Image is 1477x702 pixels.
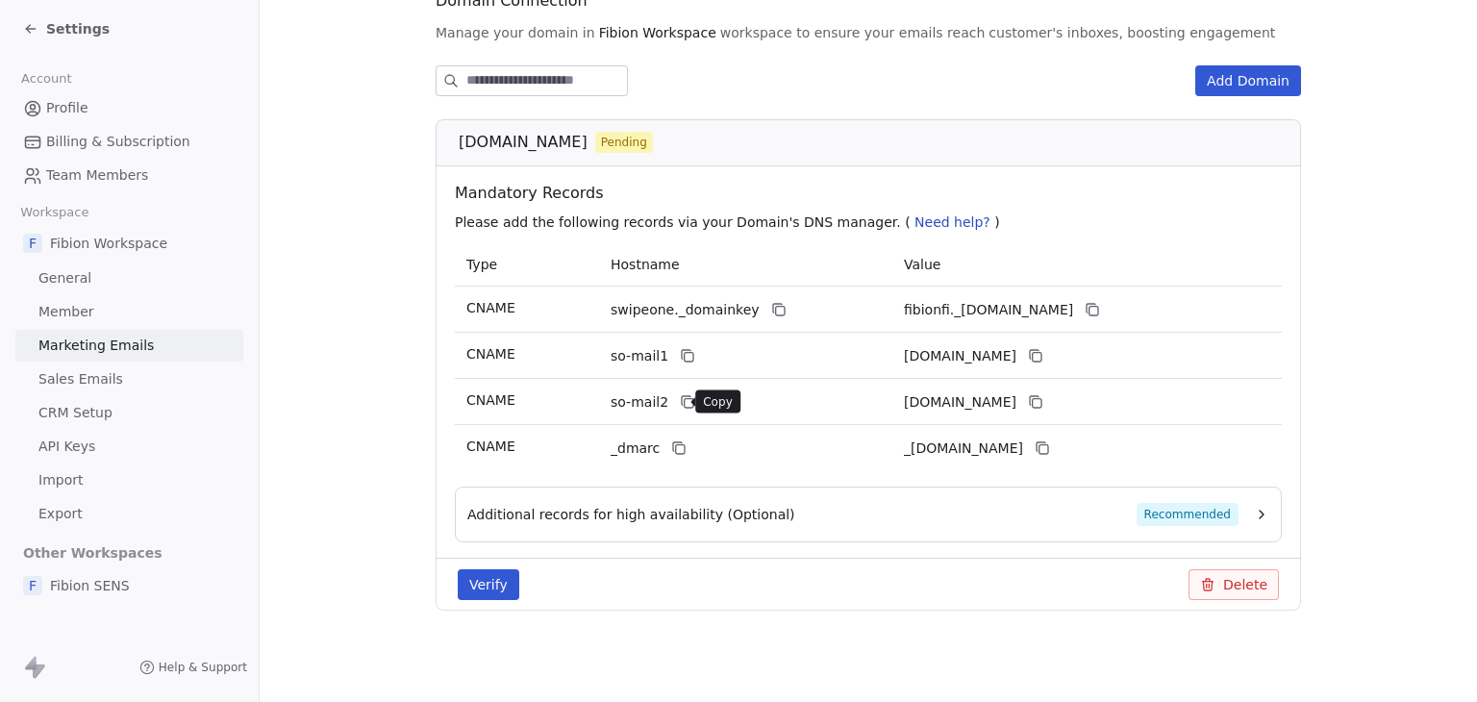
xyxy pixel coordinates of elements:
span: Export [38,504,83,524]
a: General [15,263,243,294]
span: so-mail1 [611,346,668,366]
span: [DOMAIN_NAME] [459,131,588,154]
span: Member [38,302,94,322]
span: fibionfi1.swipeone.email [904,346,1016,366]
span: _dmarc [611,439,660,459]
span: F [23,234,42,253]
span: fibionfi2.swipeone.email [904,392,1016,413]
span: Value [904,257,940,272]
a: API Keys [15,431,243,463]
span: swipeone._domainkey [611,300,760,320]
button: Delete [1189,569,1279,600]
span: Help & Support [159,660,247,675]
a: Profile [15,92,243,124]
span: Additional records for high availability (Optional) [467,505,795,524]
span: F [23,576,42,595]
span: Workspace [13,198,97,227]
a: Team Members [15,160,243,191]
span: Marketing Emails [38,336,154,356]
p: Copy [703,394,733,410]
a: CRM Setup [15,397,243,429]
span: Profile [46,98,88,118]
span: fibionfi._domainkey.swipeone.email [904,300,1073,320]
span: Team Members [46,165,148,186]
span: workspace to ensure your emails reach [720,23,986,42]
p: Type [466,255,588,275]
span: General [38,268,91,288]
span: Fibion Workspace [599,23,716,42]
button: Additional records for high availability (Optional)Recommended [467,503,1269,526]
span: Settings [46,19,110,38]
span: Hostname [611,257,680,272]
button: Add Domain [1195,65,1301,96]
span: Fibion Workspace [50,234,167,253]
span: Billing & Subscription [46,132,190,152]
span: CNAME [466,439,515,454]
span: CNAME [466,346,515,362]
a: Sales Emails [15,364,243,395]
span: CNAME [466,300,515,315]
a: Billing & Subscription [15,126,243,158]
a: Export [15,498,243,530]
span: API Keys [38,437,95,457]
span: customer's inboxes, boosting engagement [989,23,1275,42]
p: Please add the following records via your Domain's DNS manager. ( ) [455,213,1289,232]
a: Import [15,464,243,496]
a: Member [15,296,243,328]
a: Marketing Emails [15,330,243,362]
span: Need help? [914,214,990,230]
button: Verify [458,569,519,600]
span: Mandatory Records [455,182,1289,205]
span: Fibion SENS [50,576,130,595]
span: so-mail2 [611,392,668,413]
span: CNAME [466,392,515,408]
a: Help & Support [139,660,247,675]
a: Settings [23,19,110,38]
span: Other Workspaces [15,538,170,568]
span: Manage your domain in [436,23,595,42]
span: Pending [601,134,647,151]
span: Import [38,470,83,490]
span: CRM Setup [38,403,113,423]
span: Sales Emails [38,369,123,389]
span: Account [13,64,80,93]
span: _dmarc.swipeone.email [904,439,1023,459]
span: Recommended [1137,503,1239,526]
